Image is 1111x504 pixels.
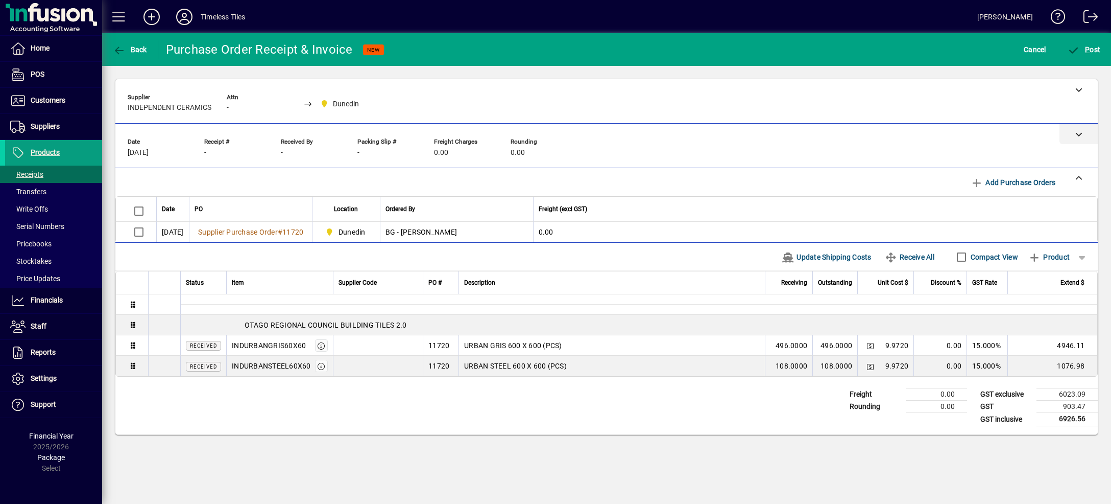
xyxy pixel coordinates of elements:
a: Write Offs [5,200,102,218]
span: PO [195,203,203,215]
div: Freight (excl GST) [539,203,1085,215]
div: Purchase Order Receipt & Invoice [166,41,353,58]
td: GST [975,401,1036,413]
span: Product [1028,249,1070,265]
td: 0.00 [913,335,967,356]
button: Cancel [1021,40,1049,59]
td: 4946.11 [1007,335,1097,356]
td: 11720 [423,356,458,376]
span: Write Offs [10,205,48,213]
span: # [278,228,282,236]
span: 9.9720 [885,340,909,351]
a: Knowledge Base [1043,2,1066,35]
span: Dunedin [339,227,366,237]
span: Financial Year [29,432,74,440]
button: Add Purchase Orders [967,173,1059,192]
a: Suppliers [5,114,102,140]
div: Ordered By [385,203,528,215]
div: [PERSON_NAME] [977,9,1033,25]
a: Pricebooks [5,235,102,253]
span: 108.0000 [776,361,807,371]
span: Price Updates [10,274,60,283]
td: 903.47 [1036,401,1098,413]
a: Stocktakes [5,253,102,270]
a: Staff [5,314,102,339]
span: Transfers [10,188,46,196]
span: Add Purchase Orders [971,174,1055,191]
span: Dunedin [318,98,364,110]
span: Home [31,44,50,52]
span: Discount % [931,277,961,288]
app-page-header-button: Back [102,40,158,59]
button: Product [1023,248,1075,266]
span: Serial Numbers [10,222,64,231]
span: Support [31,400,56,408]
a: Supplier Purchase Order#11720 [195,226,307,238]
button: Change Price Levels [863,359,877,373]
div: Date [162,203,184,215]
a: Home [5,36,102,61]
td: 6023.09 [1036,388,1098,401]
div: PO [195,203,307,215]
a: Customers [5,88,102,113]
span: - [204,149,206,157]
span: Staff [31,322,46,330]
span: Package [37,453,65,462]
span: Description [464,277,495,288]
span: - [357,149,359,157]
span: Location [334,203,358,215]
span: Receipts [10,170,43,178]
button: Post [1065,40,1103,59]
span: Dunedin [323,226,369,238]
span: PO # [428,277,442,288]
a: Reports [5,340,102,365]
div: OTAGO REGIONAL COUNCIL BUILDING TILES 2.0 [181,320,1097,330]
span: 0.00 [511,149,525,157]
button: Update Shipping Costs [778,248,876,266]
td: 1076.98 [1007,356,1097,376]
td: [DATE] [156,222,189,242]
span: Pricebooks [10,240,52,248]
a: Settings [5,366,102,392]
span: Customers [31,96,65,104]
button: Back [110,40,150,59]
span: GST Rate [972,277,997,288]
span: 11720 [282,228,303,236]
span: - [281,149,283,157]
td: 496.0000 [812,335,857,356]
label: Compact View [969,252,1018,262]
span: 0.00 [434,149,448,157]
span: Supplier Purchase Order [198,228,278,236]
span: Extend $ [1060,277,1084,288]
td: GST exclusive [975,388,1036,401]
td: 15.000% [967,335,1007,356]
button: Profile [168,8,201,26]
a: Financials [5,288,102,313]
td: 11720 [423,335,458,356]
span: Receive All [885,249,934,265]
span: Cancel [1024,41,1046,58]
span: 496.0000 [776,340,807,351]
span: Financials [31,296,63,304]
span: 9.9720 [885,361,909,371]
button: Receive All [881,248,938,266]
a: Receipts [5,166,102,183]
span: Freight (excl GST) [539,203,587,215]
a: Transfers [5,183,102,200]
span: INDEPENDENT CERAMICS [128,104,211,112]
span: Unit Cost $ [878,277,908,288]
td: Freight [844,388,906,401]
span: Stocktakes [10,257,52,265]
span: POS [31,70,44,78]
span: Settings [31,374,57,382]
span: [DATE] [128,149,149,157]
span: - [227,104,229,112]
td: 6926.56 [1036,413,1098,426]
a: Logout [1076,2,1098,35]
span: NEW [367,47,380,53]
a: POS [5,62,102,87]
a: Support [5,392,102,418]
td: 0.00 [533,222,1098,242]
td: BG - [PERSON_NAME] [380,222,533,242]
td: 0.00 [913,356,967,376]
